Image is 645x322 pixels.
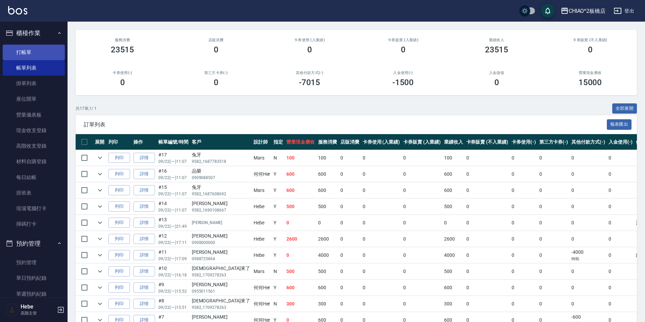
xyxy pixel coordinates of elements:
p: 轉帳 [571,256,605,262]
td: 0 [402,247,442,263]
a: 材料自購登錄 [3,154,65,169]
th: 卡券使用 (入業績) [361,134,402,150]
td: 600 [285,182,316,198]
a: 詳情 [133,282,155,293]
td: 0 [361,264,402,279]
button: 預約管理 [3,235,65,252]
td: #8 [157,296,190,312]
td: Hebe [252,199,272,215]
p: 9582_1709278263 [192,304,250,311]
td: 0 [607,199,635,215]
td: 0 [510,199,538,215]
h3: 23515 [485,45,509,54]
td: 0 [361,182,402,198]
button: 列印 [108,169,130,179]
td: 0 [570,150,607,166]
h2: 其他付款方式(-) [271,71,348,75]
th: 店販消費 [339,134,361,150]
td: 0 [339,182,361,198]
td: 0 [339,247,361,263]
td: 0 [570,199,607,215]
td: 0 [538,182,570,198]
td: 0 [361,215,402,231]
h3: 0 [307,45,312,54]
a: 帳單列表 [3,60,65,76]
td: 0 [361,231,402,247]
td: #17 [157,150,190,166]
p: 09/22 (一) 15:52 [158,288,188,294]
h3: 服務消費 [84,38,161,42]
td: 0 [465,182,510,198]
td: 100 [285,150,316,166]
div: 品榮 [192,168,250,175]
td: Mars [252,182,272,198]
td: 0 [339,166,361,182]
td: 300 [316,296,339,312]
td: 100 [316,150,339,166]
td: 500 [442,199,465,215]
a: 單日預約紀錄 [3,270,65,286]
th: 卡券使用(-) [510,134,538,150]
td: 0 [607,264,635,279]
td: 0 [607,231,635,247]
td: 0 [402,264,442,279]
div: [PERSON_NAME] [192,232,250,240]
button: 報表匯出 [607,119,632,130]
td: N [272,150,285,166]
a: 排班表 [3,185,65,201]
h3: 0 [214,78,218,87]
td: Y [272,166,285,182]
td: 0 [361,150,402,166]
button: 列印 [108,218,130,228]
a: 每日結帳 [3,170,65,185]
th: 卡券販賣 (不入業績) [465,134,510,150]
h5: Hebe [21,303,55,310]
td: 0 [510,296,538,312]
td: 600 [316,280,339,296]
h2: 入金儲值 [458,71,535,75]
td: -4000 [570,247,607,263]
td: 0 [402,280,442,296]
td: 0 [570,166,607,182]
td: N [272,264,285,279]
h2: 入金使用(-) [364,71,442,75]
p: 高階主管 [21,310,55,316]
a: 掛單列表 [3,76,65,91]
div: [DEMOGRAPHIC_DATA]來了 [192,265,250,272]
p: 9582_1709278263 [192,272,250,278]
p: 0909088507 [192,175,250,181]
td: 600 [442,166,465,182]
td: 0 [465,247,510,263]
td: 600 [442,182,465,198]
td: 0 [402,231,442,247]
td: 0 [361,166,402,182]
td: Mars [252,264,272,279]
a: 詳情 [133,153,155,163]
div: [PERSON_NAME] [192,200,250,207]
td: 100 [442,150,465,166]
div: 兔牙 [192,184,250,191]
td: 0 [361,280,402,296]
button: expand row [95,169,105,179]
button: expand row [95,201,105,212]
td: 0 [402,215,442,231]
td: 0 [570,280,607,296]
td: 0 [339,280,361,296]
p: 09/22 (一) 15:51 [158,304,188,311]
th: 業績收入 [442,134,465,150]
button: 列印 [108,282,130,293]
a: 單週預約紀錄 [3,286,65,302]
p: 9582_1690108667 [192,207,250,213]
h2: 卡券使用 (入業績) [271,38,348,42]
a: 高階收支登錄 [3,138,65,154]
button: expand row [95,153,105,163]
td: N [272,296,285,312]
td: Y [272,231,285,247]
td: #9 [157,280,190,296]
button: 列印 [108,153,130,163]
td: 0 [570,296,607,312]
td: 0 [607,182,635,198]
div: 兔牙 [192,151,250,158]
th: 第三方卡券(-) [538,134,570,150]
button: expand row [95,299,105,309]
